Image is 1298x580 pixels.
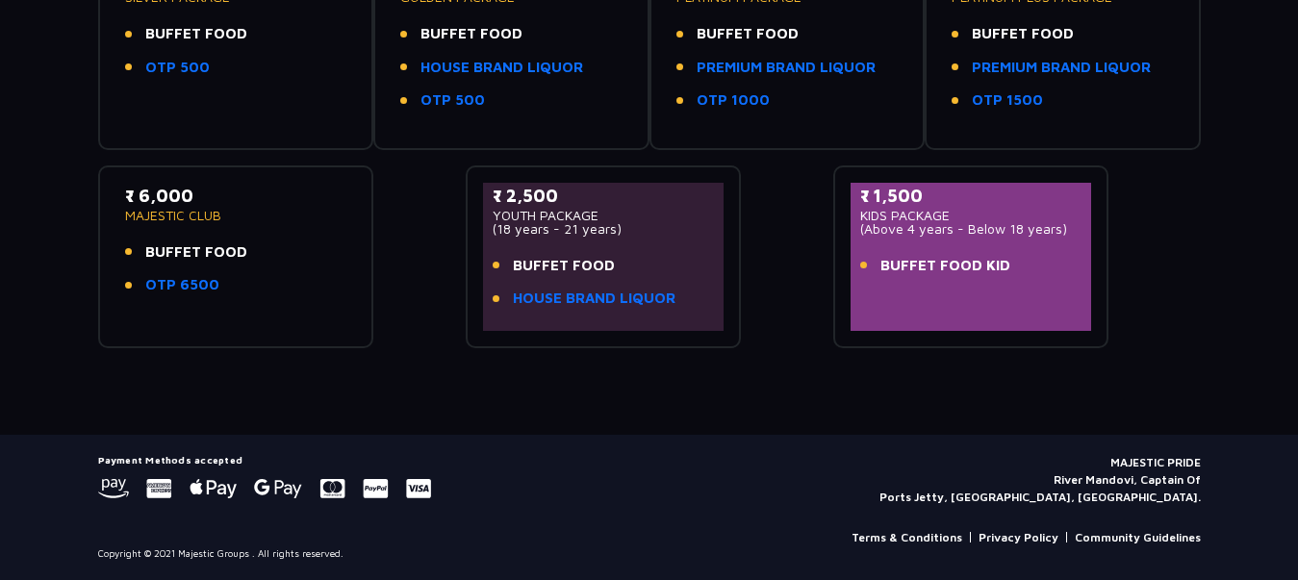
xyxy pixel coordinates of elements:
[493,183,715,209] p: ₹ 2,500
[697,89,770,112] a: OTP 1000
[697,57,876,79] a: PREMIUM BRAND LIQUOR
[125,183,347,209] p: ₹ 6,000
[125,209,347,222] p: MAJESTIC CLUB
[972,89,1043,112] a: OTP 1500
[1075,529,1201,546] a: Community Guidelines
[860,209,1082,222] p: KIDS PACKAGE
[697,23,799,45] span: BUFFET FOOD
[98,546,344,561] p: Copyright © 2021 Majestic Groups . All rights reserved.
[145,274,219,296] a: OTP 6500
[493,222,715,236] p: (18 years - 21 years)
[420,89,485,112] a: OTP 500
[979,529,1058,546] a: Privacy Policy
[493,209,715,222] p: YOUTH PACKAGE
[972,57,1151,79] a: PREMIUM BRAND LIQUOR
[145,241,247,264] span: BUFFET FOOD
[972,23,1074,45] span: BUFFET FOOD
[513,255,615,277] span: BUFFET FOOD
[145,57,210,79] a: OTP 500
[879,454,1201,506] p: MAJESTIC PRIDE River Mandovi, Captain Of Ports Jetty, [GEOGRAPHIC_DATA], [GEOGRAPHIC_DATA].
[420,57,583,79] a: HOUSE BRAND LIQUOR
[860,183,1082,209] p: ₹ 1,500
[98,454,431,466] h5: Payment Methods accepted
[880,255,1010,277] span: BUFFET FOOD KID
[420,23,522,45] span: BUFFET FOOD
[852,529,962,546] a: Terms & Conditions
[860,222,1082,236] p: (Above 4 years - Below 18 years)
[145,23,247,45] span: BUFFET FOOD
[513,288,675,310] a: HOUSE BRAND LIQUOR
